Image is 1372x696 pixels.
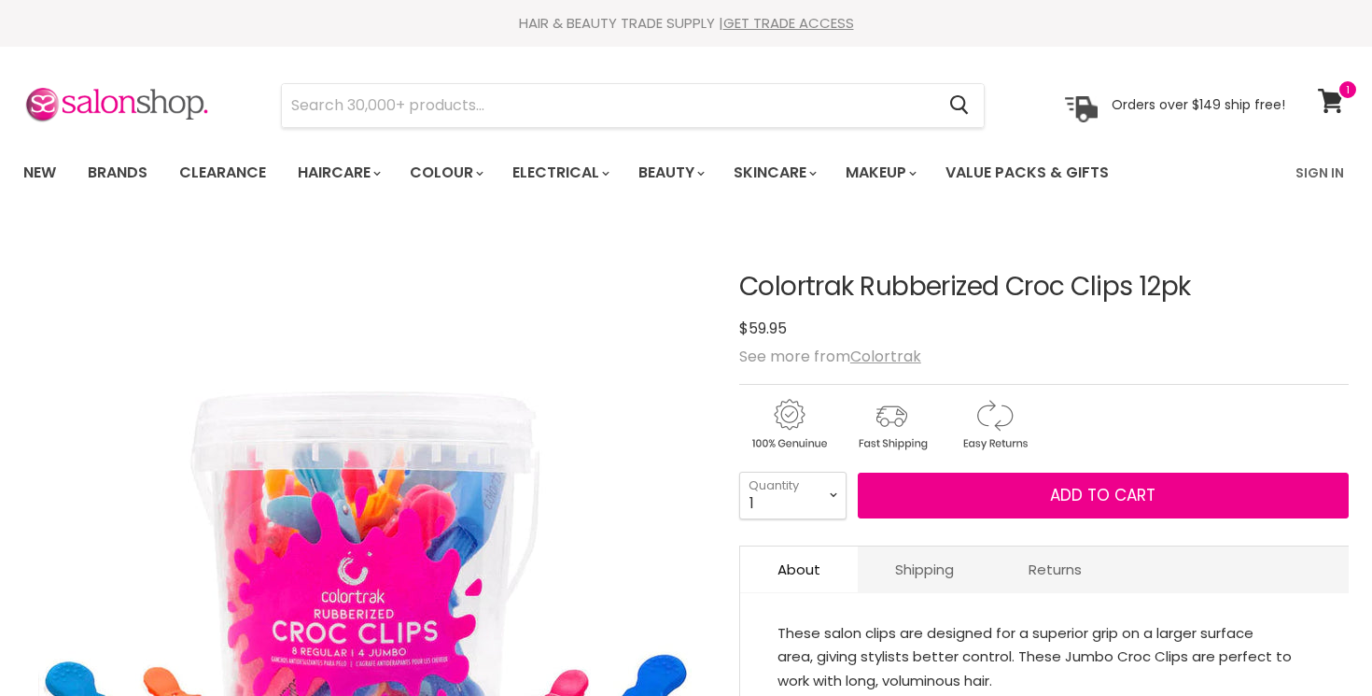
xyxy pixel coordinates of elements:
[832,153,928,192] a: Makeup
[9,146,1204,200] ul: Main menu
[739,472,847,518] select: Quantity
[281,83,985,128] form: Product
[284,153,392,192] a: Haircare
[723,13,854,33] a: GET TRADE ACCESS
[498,153,621,192] a: Electrical
[858,473,1349,519] button: Add to cart
[1284,153,1355,192] a: Sign In
[934,84,984,127] button: Search
[739,273,1349,302] h1: Colortrak Rubberized Croc Clips 12pk
[842,396,941,453] img: shipping.gif
[777,623,1292,690] span: These salon clips are designed for a superior grip on a larger surface area, giving stylists bett...
[740,547,858,592] a: About
[850,346,921,367] a: Colortrak
[858,547,991,592] a: Shipping
[282,84,934,127] input: Search
[9,153,70,192] a: New
[991,547,1119,592] a: Returns
[396,153,495,192] a: Colour
[624,153,716,192] a: Beauty
[74,153,161,192] a: Brands
[739,396,838,453] img: genuine.gif
[739,318,787,339] span: $59.95
[720,153,828,192] a: Skincare
[1112,96,1285,113] p: Orders over $149 ship free!
[739,346,921,367] span: See more from
[945,396,1043,453] img: returns.gif
[1050,484,1155,506] span: Add to cart
[165,153,280,192] a: Clearance
[931,153,1123,192] a: Value Packs & Gifts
